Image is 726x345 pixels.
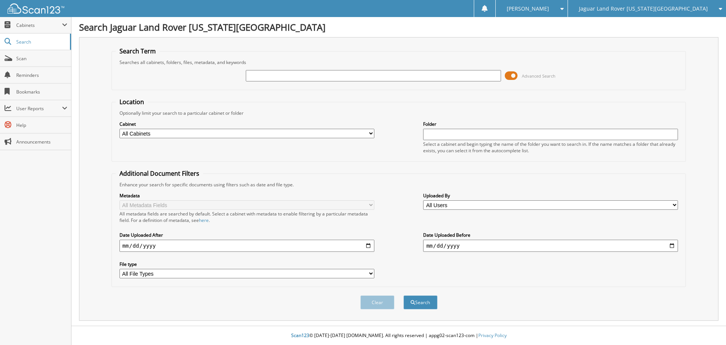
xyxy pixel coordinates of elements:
label: Metadata [119,192,374,199]
span: Announcements [16,139,67,145]
span: Scan123 [291,332,309,339]
span: Advanced Search [522,73,555,79]
div: Optionally limit your search to a particular cabinet or folder [116,110,682,116]
label: Date Uploaded After [119,232,374,238]
legend: Location [116,98,148,106]
img: scan123-logo-white.svg [8,3,64,14]
legend: Search Term [116,47,160,55]
h1: Search Jaguar Land Rover [US_STATE][GEOGRAPHIC_DATA] [79,21,718,33]
div: All metadata fields are searched by default. Select a cabinet with metadata to enable filtering b... [119,211,374,223]
span: Bookmarks [16,89,67,95]
span: Help [16,122,67,128]
div: Searches all cabinets, folders, files, metadata, and keywords [116,59,682,66]
a: Privacy Policy [478,332,507,339]
span: User Reports [16,105,62,112]
label: Uploaded By [423,192,678,199]
label: Date Uploaded Before [423,232,678,238]
legend: Additional Document Filters [116,169,203,178]
span: [PERSON_NAME] [507,6,549,11]
span: Jaguar Land Rover [US_STATE][GEOGRAPHIC_DATA] [579,6,708,11]
input: end [423,240,678,252]
span: Cabinets [16,22,62,28]
a: here [199,217,209,223]
button: Search [403,295,437,309]
span: Search [16,39,66,45]
label: File type [119,261,374,267]
label: Folder [423,121,678,127]
span: Scan [16,55,67,62]
div: © [DATE]-[DATE] [DOMAIN_NAME]. All rights reserved | appg02-scan123-com | [71,326,726,345]
span: Reminders [16,72,67,78]
input: start [119,240,374,252]
div: Select a cabinet and begin typing the name of the folder you want to search in. If the name match... [423,141,678,154]
div: Enhance your search for specific documents using filters such as date and file type. [116,181,682,188]
button: Clear [360,295,394,309]
label: Cabinet [119,121,374,127]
